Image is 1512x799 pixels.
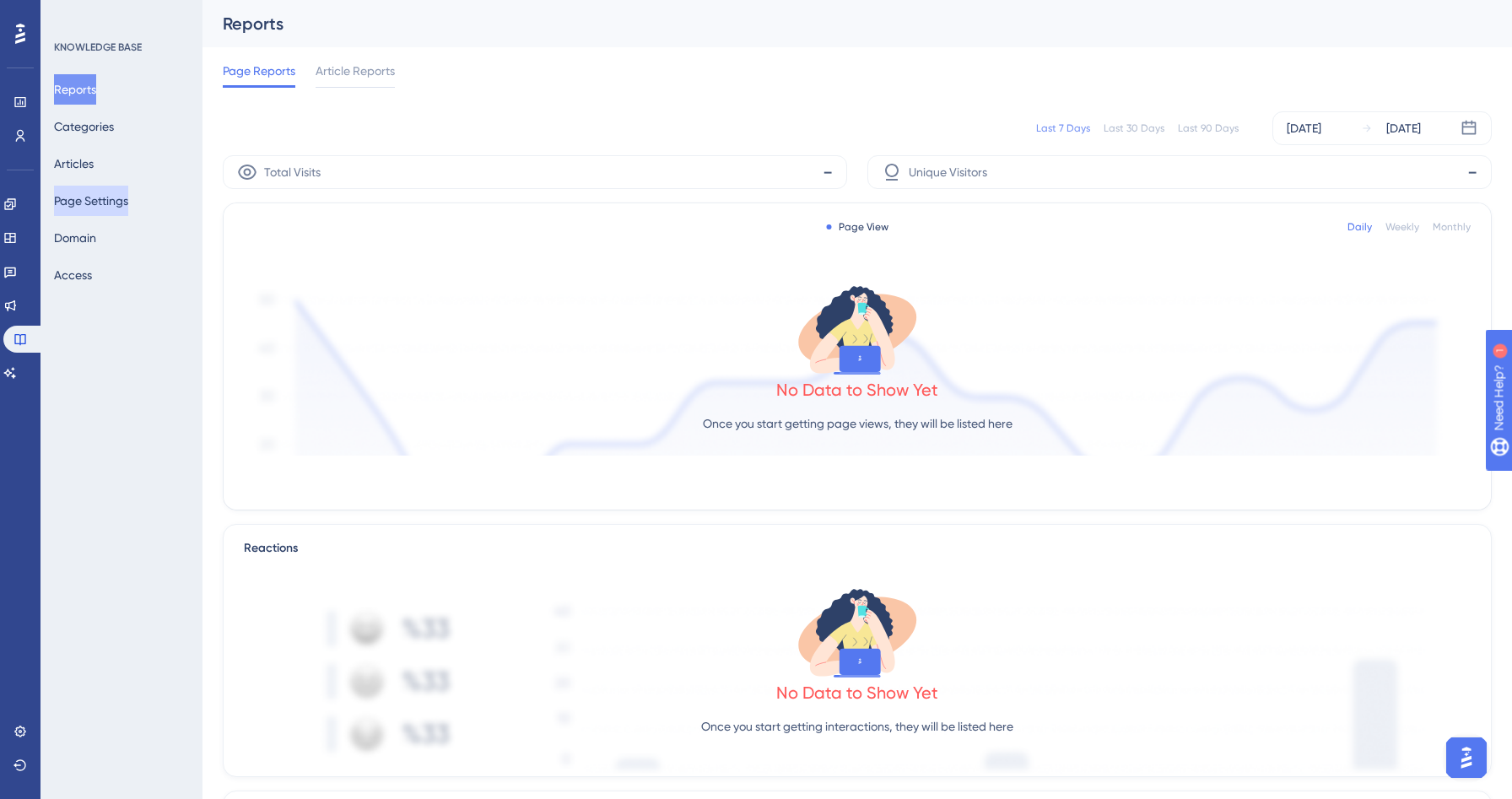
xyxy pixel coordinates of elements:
[1178,121,1239,135] div: Last 90 Days
[1287,118,1321,138] div: [DATE]
[776,681,938,705] div: No Data to Show Yet
[223,12,1450,35] div: Reports
[316,61,395,81] span: Article Reports
[40,4,105,24] span: Need Help?
[54,111,114,142] button: Categories
[54,186,128,216] button: Page Settings
[54,40,142,54] div: KNOWLEDGE BASE
[1433,220,1471,234] div: Monthly
[1385,220,1419,234] div: Weekly
[244,538,1471,559] div: Reactions
[54,223,96,253] button: Domain
[776,378,938,402] div: No Data to Show Yet
[264,162,321,182] span: Total Visits
[117,8,122,22] div: 1
[1036,121,1090,135] div: Last 7 Days
[1441,732,1492,783] iframe: UserGuiding AI Assistant Launcher
[1467,159,1477,186] span: -
[1347,220,1372,234] div: Daily
[54,260,92,290] button: Access
[1386,118,1421,138] div: [DATE]
[223,61,295,81] span: Page Reports
[1104,121,1164,135] div: Last 30 Days
[703,413,1012,434] p: Once you start getting page views, they will be listed here
[54,74,96,105] button: Reports
[909,162,987,182] span: Unique Visitors
[54,148,94,179] button: Articles
[823,159,833,186] span: -
[827,220,888,234] div: Page View
[701,716,1013,737] p: Once you start getting interactions, they will be listed here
